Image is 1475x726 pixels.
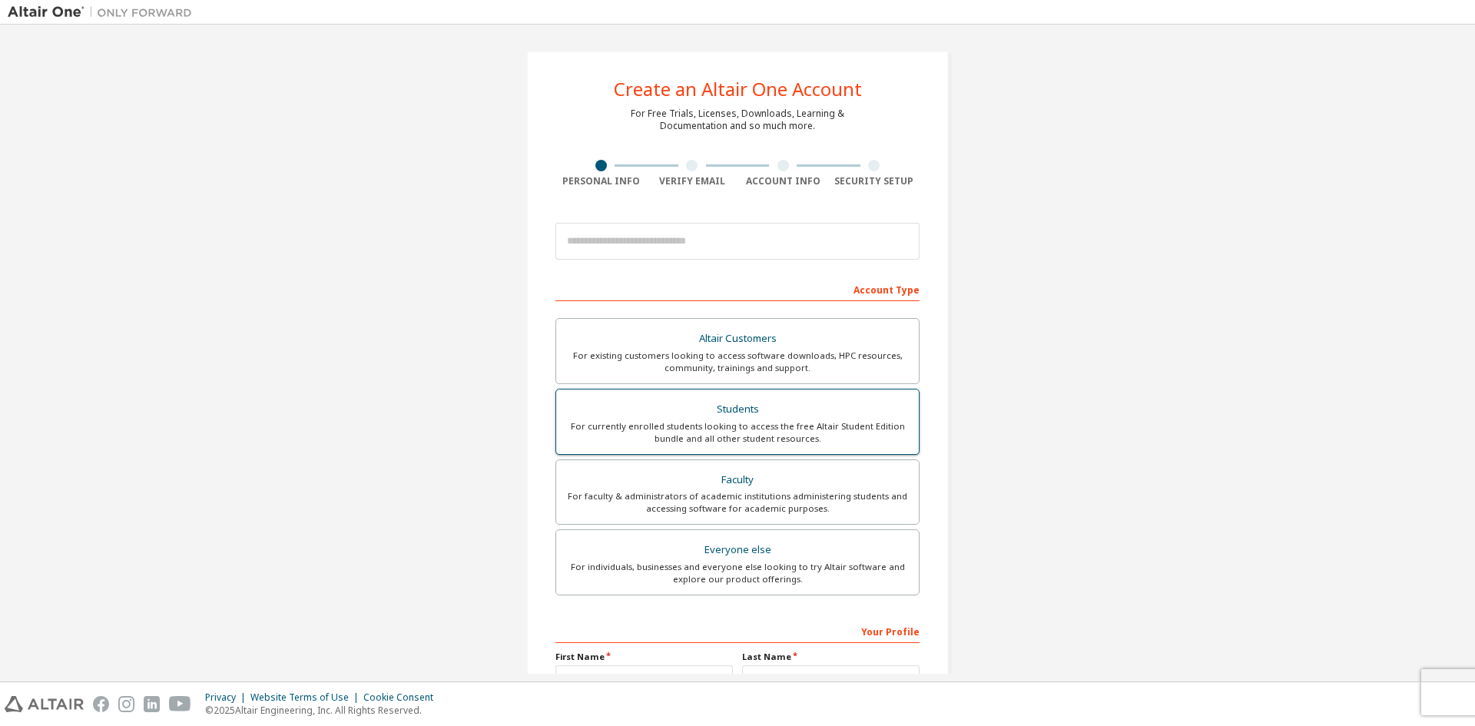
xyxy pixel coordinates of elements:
[555,651,733,663] label: First Name
[555,618,920,643] div: Your Profile
[93,696,109,712] img: facebook.svg
[614,80,862,98] div: Create an Altair One Account
[169,696,191,712] img: youtube.svg
[565,328,910,350] div: Altair Customers
[250,691,363,704] div: Website Terms of Use
[737,175,829,187] div: Account Info
[565,561,910,585] div: For individuals, businesses and everyone else looking to try Altair software and explore our prod...
[631,108,844,132] div: For Free Trials, Licenses, Downloads, Learning & Documentation and so much more.
[205,691,250,704] div: Privacy
[565,490,910,515] div: For faculty & administrators of academic institutions administering students and accessing softwa...
[742,651,920,663] label: Last Name
[144,696,160,712] img: linkedin.svg
[363,691,442,704] div: Cookie Consent
[565,539,910,561] div: Everyone else
[205,704,442,717] p: © 2025 Altair Engineering, Inc. All Rights Reserved.
[647,175,738,187] div: Verify Email
[565,420,910,445] div: For currently enrolled students looking to access the free Altair Student Edition bundle and all ...
[118,696,134,712] img: instagram.svg
[555,277,920,301] div: Account Type
[565,399,910,420] div: Students
[565,350,910,374] div: For existing customers looking to access software downloads, HPC resources, community, trainings ...
[555,175,647,187] div: Personal Info
[5,696,84,712] img: altair_logo.svg
[565,469,910,491] div: Faculty
[829,175,920,187] div: Security Setup
[8,5,200,20] img: Altair One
